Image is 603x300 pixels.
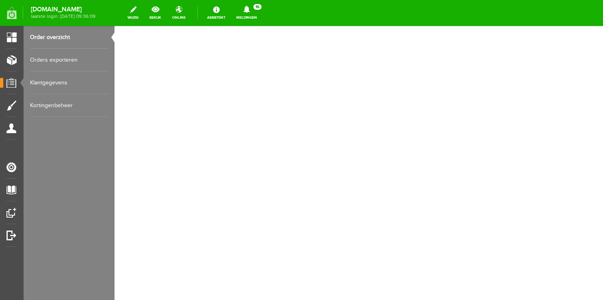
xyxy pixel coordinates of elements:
a: Meldingen16 [231,4,262,22]
a: wijzig [123,4,143,22]
span: laatste login: [DATE] 09:36:09 [31,14,95,19]
a: Kortingenbeheer [30,94,108,117]
a: Order overzicht [30,26,108,49]
a: bekijk [145,4,166,22]
a: Orders exporteren [30,49,108,71]
span: 16 [253,4,262,10]
a: online [167,4,190,22]
strong: [DOMAIN_NAME] [31,7,95,12]
a: Klantgegevens [30,71,108,94]
a: Assistent [202,4,230,22]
